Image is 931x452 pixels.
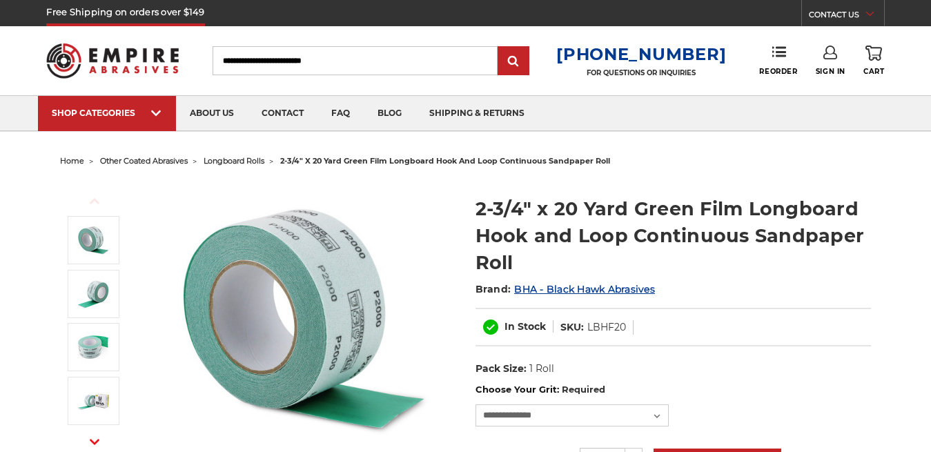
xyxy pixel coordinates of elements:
img: Durable film-backed longboard sandpaper roll with anti-clogging coating for fine finishes. [76,330,110,364]
a: shipping & returns [415,96,538,131]
a: [PHONE_NUMBER] [556,44,726,64]
span: Sign In [816,67,845,76]
a: other coated abrasives [100,156,188,166]
a: Reorder [759,46,797,75]
input: Submit [500,48,527,75]
div: SHOP CATEGORIES [52,108,162,118]
button: Previous [78,186,111,216]
a: BHA - Black Hawk Abrasives [514,283,655,295]
dd: LBHF20 [587,320,626,335]
dd: 1 Roll [529,362,554,376]
a: home [60,156,84,166]
span: In Stock [504,320,546,333]
h1: 2-3/4" x 20 Yard Green Film Longboard Hook and Loop Continuous Sandpaper Roll [476,195,871,276]
span: Reorder [759,67,797,76]
span: 2-3/4" x 20 yard green film longboard hook and loop continuous sandpaper roll [280,156,610,166]
img: Green Film Longboard Sandpaper Roll ideal for automotive sanding and bodywork preparation. [76,223,110,257]
dt: SKU: [560,320,584,335]
dt: Pack Size: [476,362,527,376]
a: blog [364,96,415,131]
span: Brand: [476,283,511,295]
a: contact [248,96,317,131]
a: longboard rolls [204,156,264,166]
a: faq [317,96,364,131]
img: Heat dissipating Green Film Sandpaper Roll with treated aluminum oxide grains for rapid material ... [76,277,110,311]
a: Cart [863,46,884,76]
img: Long-lasting sandpaper roll with treated aluminum oxide for efficient metal and wood sanding. [76,384,110,418]
small: Required [562,384,605,395]
img: Empire Abrasives [46,35,179,86]
a: CONTACT US [809,7,884,26]
a: about us [176,96,248,131]
span: Cart [863,67,884,76]
p: FOR QUESTIONS OR INQUIRIES [556,68,726,77]
label: Choose Your Grit: [476,383,871,397]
